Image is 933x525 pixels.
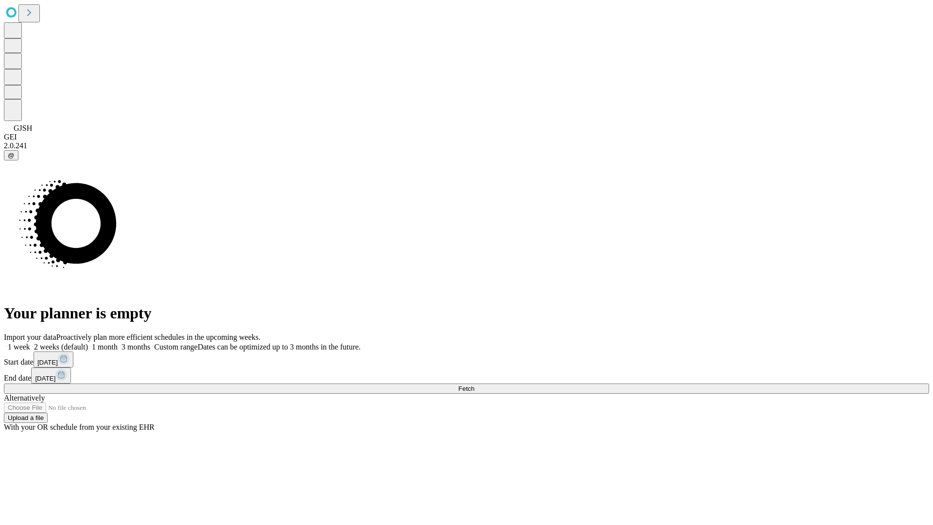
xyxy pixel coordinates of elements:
span: 1 week [8,343,30,351]
button: Fetch [4,384,929,394]
span: Proactively plan more efficient schedules in the upcoming weeks. [56,333,260,341]
button: @ [4,150,18,160]
button: Upload a file [4,413,48,423]
span: [DATE] [37,359,58,366]
span: Fetch [458,385,474,392]
span: Alternatively [4,394,45,402]
button: [DATE] [31,367,71,384]
div: GEI [4,133,929,141]
button: [DATE] [34,351,73,367]
span: Dates can be optimized up to 3 months in the future. [198,343,361,351]
h1: Your planner is empty [4,304,929,322]
span: @ [8,152,15,159]
span: 1 month [92,343,118,351]
div: 2.0.241 [4,141,929,150]
span: 3 months [121,343,150,351]
div: Start date [4,351,929,367]
span: Import your data [4,333,56,341]
span: 2 weeks (default) [34,343,88,351]
span: With your OR schedule from your existing EHR [4,423,155,431]
span: Custom range [154,343,197,351]
span: [DATE] [35,375,55,382]
span: GJSH [14,124,32,132]
div: End date [4,367,929,384]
